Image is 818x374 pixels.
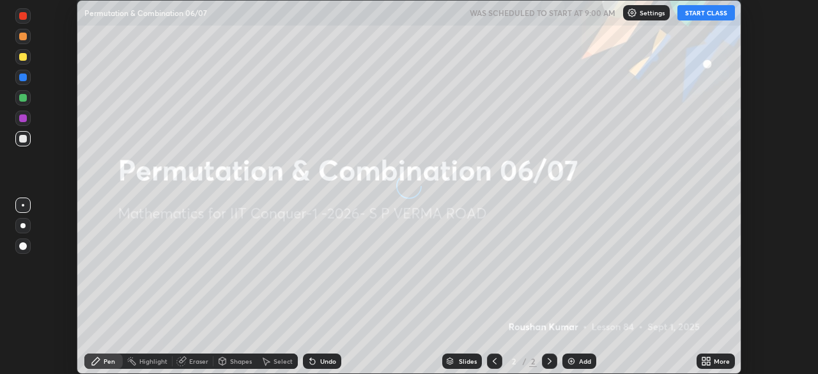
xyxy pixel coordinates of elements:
div: Eraser [189,358,208,364]
div: Select [274,358,293,364]
p: Settings [640,10,665,16]
div: Pen [104,358,115,364]
h5: WAS SCHEDULED TO START AT 9:00 AM [470,7,615,19]
div: Add [579,358,591,364]
div: More [714,358,730,364]
div: Shapes [230,358,252,364]
img: add-slide-button [566,356,576,366]
div: Undo [320,358,336,364]
button: START CLASS [677,5,735,20]
div: Highlight [139,358,167,364]
div: / [523,357,527,365]
div: 2 [507,357,520,365]
p: Permutation & Combination 06/07 [84,8,207,18]
div: 2 [529,355,537,367]
img: class-settings-icons [627,8,637,18]
div: Slides [459,358,477,364]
